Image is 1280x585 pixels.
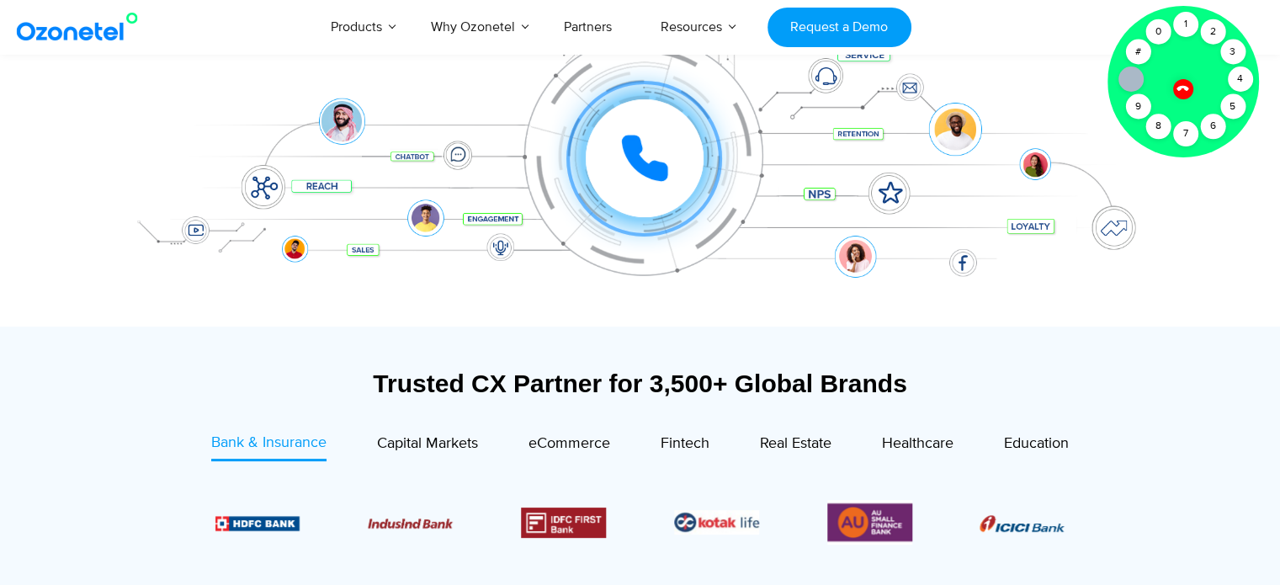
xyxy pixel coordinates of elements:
img: Picture9.png [215,516,300,530]
img: Picture8.png [980,515,1065,532]
span: Education [1004,434,1069,453]
a: Request a Demo [767,8,911,47]
div: 7 [1173,121,1198,146]
div: 6 [1200,114,1225,139]
a: eCommerce [528,432,610,460]
div: 3 [1220,40,1245,65]
div: 6 / 6 [827,500,912,545]
a: Capital Markets [377,432,478,460]
span: eCommerce [528,434,610,453]
a: Education [1004,432,1069,460]
div: 5 [1220,94,1245,120]
div: 2 [1200,19,1225,45]
div: 1 / 6 [980,513,1065,533]
img: Picture12.png [521,508,606,538]
div: 4 / 6 [521,508,606,538]
div: # [1125,40,1150,65]
div: 8 [1145,114,1171,139]
span: Real Estate [760,434,831,453]
div: 9 [1125,94,1150,120]
div: 1 [1173,12,1198,37]
a: Healthcare [882,432,953,460]
img: Picture13.png [827,500,912,545]
div: 0 [1145,19,1171,45]
span: Bank & Insurance [211,433,327,452]
div: Image Carousel [215,500,1065,545]
span: Fintech [661,434,709,453]
div: Trusted CX Partner for 3,500+ Global Brands [123,369,1158,398]
div: 4 [1228,66,1253,92]
div: 2 / 6 [215,513,300,533]
img: Picture26.jpg [674,510,759,534]
span: Healthcare [882,434,953,453]
a: Fintech [661,432,709,460]
span: Capital Markets [377,434,478,453]
div: 5 / 6 [674,510,759,534]
div: 3 / 6 [368,513,453,533]
a: Real Estate [760,432,831,460]
a: Bank & Insurance [211,432,327,461]
img: Picture10.png [368,519,453,529]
